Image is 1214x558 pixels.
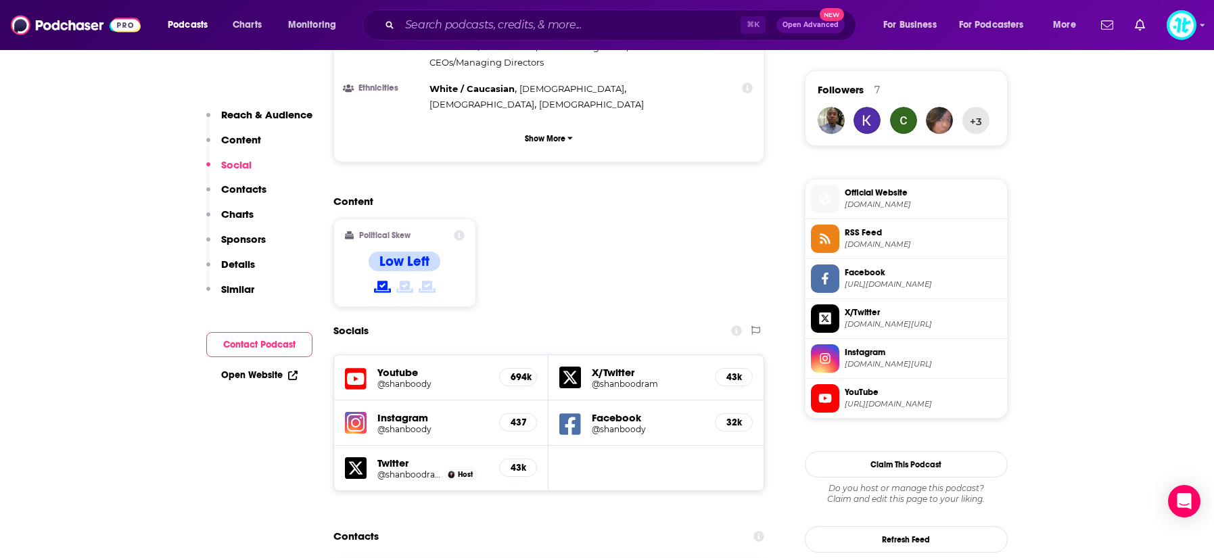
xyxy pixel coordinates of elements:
img: iconImage [345,412,367,434]
button: open menu [158,14,225,36]
a: Charts [224,14,270,36]
span: For Podcasters [959,16,1024,34]
button: Claim This Podcast [805,451,1008,478]
button: open menu [1044,14,1093,36]
div: Search podcasts, credits, & more... [375,9,869,41]
h5: 437 [511,417,526,428]
p: Details [221,258,255,271]
h2: Political Skew [359,231,411,240]
h5: Facebook [592,411,704,424]
img: tashaclark21love [926,107,953,134]
h5: Twitter [377,457,489,469]
p: Show More [525,134,565,143]
h5: 43k [726,371,741,383]
span: https://www.youtube.com/@shanboody [845,399,1002,409]
button: open menu [950,14,1044,36]
a: @shanboody [377,379,489,389]
button: Refresh Feed [805,526,1008,553]
p: Sponsors [221,233,266,246]
button: Reach & Audience [206,108,312,133]
button: +3 [962,107,989,134]
button: Social [206,158,252,183]
a: Official Website[DOMAIN_NAME] [811,185,1002,213]
div: 7 [874,84,880,96]
span: [DEMOGRAPHIC_DATA] [519,83,624,94]
h5: Instagram [377,411,489,424]
a: RSS Feed[DOMAIN_NAME] [811,225,1002,253]
button: open menu [874,14,954,36]
a: @shanboodram [377,469,442,480]
span: ⌘ K [741,16,766,34]
span: , [519,81,626,97]
button: open menu [279,14,354,36]
a: Open Website [221,369,298,381]
p: Charts [221,208,254,220]
span: Instagram [845,346,1002,358]
button: Contact Podcast [206,332,312,357]
a: @shanboody [592,424,704,434]
input: Search podcasts, credits, & more... [400,14,741,36]
span: New [820,8,844,21]
span: Official Website [845,187,1002,199]
span: Logged in as ImpactTheory [1167,10,1196,40]
button: Details [206,258,255,283]
span: Charts [233,16,262,34]
a: @shanboody [377,424,489,434]
span: Software Engineers [540,41,626,52]
img: christinejochin59 [890,107,917,134]
span: For Business [883,16,937,34]
h5: 32k [726,417,741,428]
h5: X/Twitter [592,366,704,379]
span: , [429,97,536,112]
span: loversbyshan.com [845,200,1002,210]
h2: Contacts [333,524,379,549]
h2: Socials [333,318,369,344]
h4: Low Left [379,253,429,270]
h5: Youtube [377,366,489,379]
h5: 43k [511,462,526,473]
a: Show notifications dropdown [1129,14,1150,37]
span: X/Twitter [845,306,1002,319]
button: Charts [206,208,254,233]
h2: Content [333,195,754,208]
span: Host [458,470,473,479]
span: [DEMOGRAPHIC_DATA] [429,99,534,110]
img: hlobzatee86 [818,107,845,134]
img: User Profile [1167,10,1196,40]
span: CEOs/Managing Directors [429,57,544,68]
button: Sponsors [206,233,266,258]
h3: Ethnicities [345,84,424,93]
a: @shanboodram [592,379,704,389]
button: Contacts [206,183,266,208]
span: Podcasts [168,16,208,34]
span: , [429,81,517,97]
span: Do you host or manage this podcast? [805,483,1008,494]
a: Facebook[URL][DOMAIN_NAME] [811,264,1002,293]
h5: 694k [511,371,526,383]
p: Content [221,133,261,146]
img: Podchaser - Follow, Share and Rate Podcasts [11,12,141,38]
span: RSS Feed [845,227,1002,239]
span: twitter.com/shanboodram [845,319,1002,329]
p: Reach & Audience [221,108,312,121]
span: Performers/Entertainers [429,41,536,52]
span: YouTube [845,386,1002,398]
button: Show More [345,126,753,151]
span: audioboom.com [845,239,1002,250]
span: https://www.facebook.com/shanboody [845,279,1002,289]
p: Similar [221,283,254,296]
img: Shan Boodram [448,471,455,478]
a: Show notifications dropdown [1096,14,1119,37]
img: khanyisilejoja [854,107,881,134]
a: X/Twitter[DOMAIN_NAME][URL] [811,304,1002,333]
button: Show profile menu [1167,10,1196,40]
